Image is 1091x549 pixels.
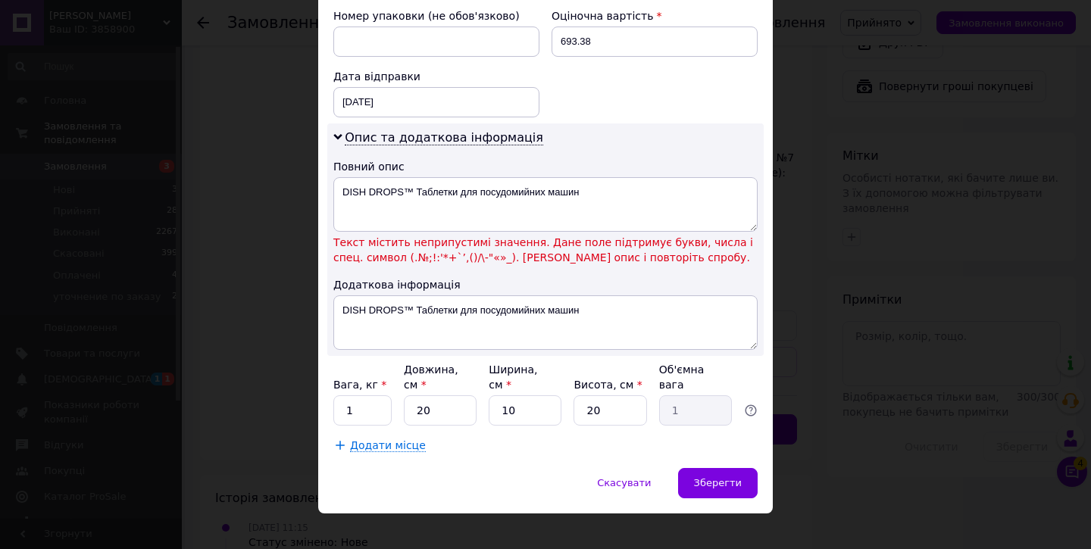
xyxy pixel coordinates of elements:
[333,379,386,391] label: Вага, кг
[333,177,758,232] textarea: DISH DROPS™ Таблетки для посудомийних машин
[333,69,539,84] div: Дата відправки
[694,477,742,488] span: Зберегти
[404,363,458,391] label: Довжина, см
[333,295,758,350] textarea: DISH DROPS™ Таблетки для посудомийних машин
[350,439,426,452] span: Додати місце
[345,130,543,145] span: Опис та додаткова інформація
[333,159,758,174] div: Повний опис
[333,277,758,292] div: Додаткова інформація
[333,8,539,23] div: Номер упаковки (не обов'язково)
[333,235,758,265] span: Текст містить неприпустимі значення. Дане поле підтримує букви, числа і спец. символ (.№;!:'*+`’,...
[659,362,732,392] div: Об'ємна вага
[597,477,651,488] span: Скасувати
[489,363,537,391] label: Ширина, см
[574,379,642,391] label: Висота, см
[552,8,758,23] div: Оціночна вартість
